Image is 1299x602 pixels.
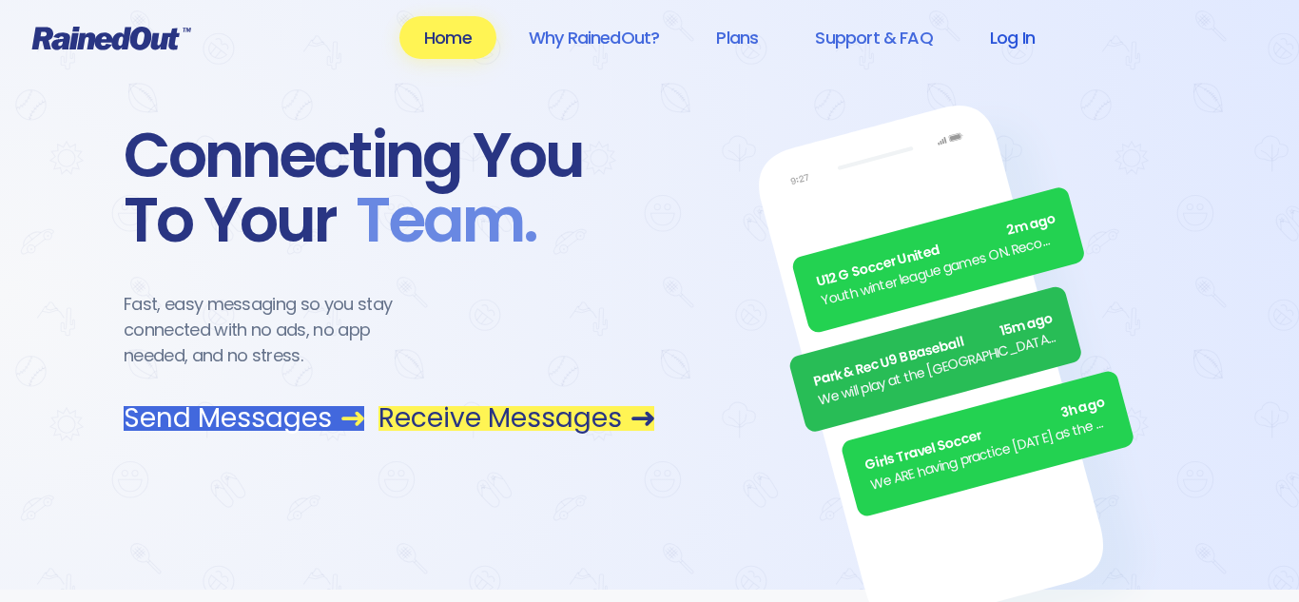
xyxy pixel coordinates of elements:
[1058,393,1107,424] span: 3h ago
[863,393,1108,476] div: Girls Travel Soccer
[814,209,1058,293] div: U12 G Soccer United
[790,16,957,59] a: Support & FAQ
[124,406,364,431] a: Send Messages
[399,16,496,59] a: Home
[124,291,428,368] div: Fast, easy messaging so you stay connected with no ads, no app needed, and no stress.
[504,16,685,59] a: Why RainedOut?
[868,412,1113,495] div: We ARE having practice [DATE] as the sun is finally out.
[998,308,1055,341] span: 15m ago
[1005,209,1058,242] span: 2m ago
[816,327,1060,411] div: We will play at the [GEOGRAPHIC_DATA]. Wear white, be at the field by 5pm.
[337,188,536,253] span: Team .
[124,124,654,253] div: Connecting You To Your
[378,406,654,431] a: Receive Messages
[811,308,1056,392] div: Park & Rec U9 B Baseball
[965,16,1059,59] a: Log In
[820,228,1064,312] div: Youth winter league games ON. Recommend running shoes/sneakers for players as option for footwear.
[691,16,783,59] a: Plans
